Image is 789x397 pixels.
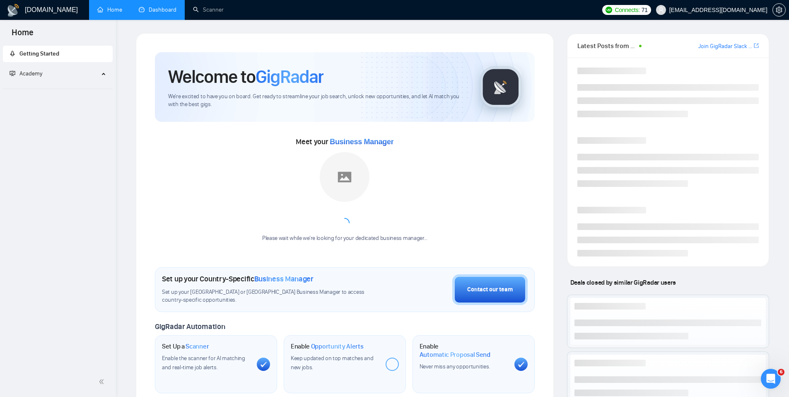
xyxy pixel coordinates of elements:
[772,3,786,17] button: setting
[99,378,107,386] span: double-left
[5,27,40,44] span: Home
[155,322,225,331] span: GigRadar Automation
[97,6,122,13] a: homeHome
[296,137,393,146] span: Meet your
[162,355,245,371] span: Enable the scanner for AI matching and real-time job alerts.
[420,351,490,359] span: Automatic Proposal Send
[19,70,42,77] span: Academy
[10,70,42,77] span: Academy
[311,342,364,351] span: Opportunity Alerts
[761,369,781,389] iframe: Intercom live chat
[320,152,369,202] img: placeholder.png
[754,42,759,50] a: export
[162,274,314,283] h1: Set up your Country-Specific
[168,65,323,88] h1: Welcome to
[139,6,176,13] a: dashboardDashboard
[193,6,224,13] a: searchScanner
[615,5,639,15] span: Connects:
[291,355,374,371] span: Keep updated on top matches and new jobs.
[7,4,20,17] img: logo
[10,51,15,56] span: rocket
[480,66,521,108] img: gigradar-logo.png
[162,288,381,304] span: Set up your [GEOGRAPHIC_DATA] or [GEOGRAPHIC_DATA] Business Manager to access country-specific op...
[186,342,209,351] span: Scanner
[3,85,113,91] li: Academy Homepage
[420,342,508,358] h1: Enable
[19,50,59,57] span: Getting Started
[254,274,314,283] span: Business Manager
[256,65,323,88] span: GigRadar
[291,342,364,351] h1: Enable
[467,285,513,294] div: Contact our team
[340,218,350,228] span: loading
[606,7,612,13] img: upwork-logo.png
[420,363,490,370] span: Never miss any opportunities.
[567,275,679,290] span: Deals closed by similar GigRadar users
[330,138,393,146] span: Business Manager
[3,46,113,62] li: Getting Started
[10,70,15,76] span: fund-projection-screen
[754,42,759,49] span: export
[658,7,664,13] span: user
[772,7,786,13] a: setting
[698,42,752,51] a: Join GigRadar Slack Community
[162,342,209,351] h1: Set Up a
[577,41,637,51] span: Latest Posts from the GigRadar Community
[452,274,528,305] button: Contact our team
[168,93,467,109] span: We're excited to have you on board. Get ready to streamline your job search, unlock new opportuni...
[257,235,432,242] div: Please wait while we're looking for your dedicated business manager...
[778,369,784,375] span: 6
[642,5,648,15] span: 71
